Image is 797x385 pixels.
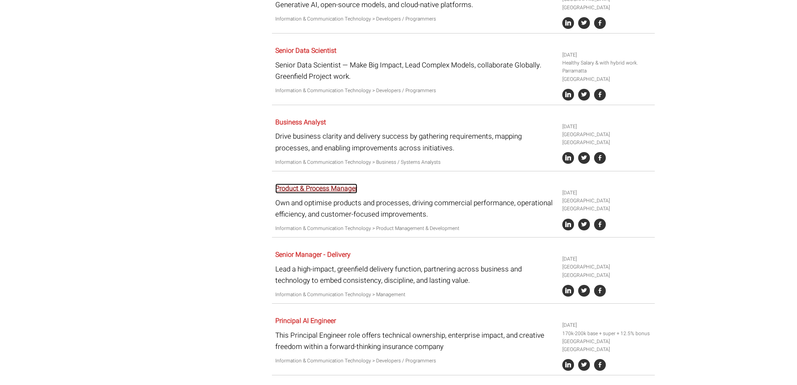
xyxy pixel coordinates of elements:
li: Parramatta [GEOGRAPHIC_DATA] [562,67,652,83]
li: 170k-200k base + super + 12.5% bonus [562,330,652,338]
p: Own and optimise products and processes, driving commercial performance, operational efficiency, ... [275,197,556,220]
p: Information & Communication Technology > Developers / Programmers [275,87,556,95]
p: Information & Communication Technology > Product Management & Development [275,225,556,233]
a: Principal AI Engineer [275,316,336,326]
li: [DATE] [562,189,652,197]
a: Senior Data Scientist [275,46,336,56]
p: Information & Communication Technology > Management [275,291,556,299]
li: [DATE] [562,123,652,131]
li: [GEOGRAPHIC_DATA] [GEOGRAPHIC_DATA] [562,338,652,354]
p: Information & Communication Technology > Business / Systems Analysts [275,158,556,166]
p: Information & Communication Technology > Developers / Programmers [275,357,556,365]
a: Product & Process Manager [275,183,357,194]
p: Lead a high-impact, greenfield delivery function, partnering across business and technology to em... [275,264,556,286]
li: Healthy Salary & with hybrid work. [562,59,652,67]
a: Business Analyst [275,117,326,127]
li: [DATE] [562,51,652,59]
li: [DATE] [562,255,652,263]
li: [GEOGRAPHIC_DATA] [GEOGRAPHIC_DATA] [562,263,652,279]
p: Drive business clarity and delivery success by gathering requirements, mapping processes, and ena... [275,131,556,153]
p: Senior Data Scientist — Make Big Impact, Lead Complex Models, collaborate Globally. Greenfield Pr... [275,59,556,82]
a: Senior Manager - Delivery [275,250,351,260]
li: [GEOGRAPHIC_DATA] [GEOGRAPHIC_DATA] [562,197,652,213]
li: [GEOGRAPHIC_DATA] [GEOGRAPHIC_DATA] [562,131,652,147]
p: Information & Communication Technology > Developers / Programmers [275,15,556,23]
p: This Principal Engineer role offers technical ownership, enterprise impact, and creative freedom ... [275,330,556,352]
li: [DATE] [562,321,652,329]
